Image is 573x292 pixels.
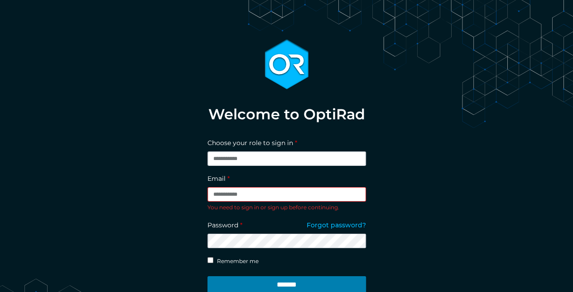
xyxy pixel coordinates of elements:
a: Forgot password? [307,221,366,234]
label: Remember me [217,257,259,265]
label: Email [207,174,230,184]
label: Choose your role to sign in [207,138,297,148]
span: You need to sign in or sign up before continuing. [207,204,339,211]
img: optirad_logo-13d80ebaeef41a0bd4daa28750046bb8215ff99b425e875e5b69abade74ad868.svg [265,39,308,89]
label: Password [207,221,242,230]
